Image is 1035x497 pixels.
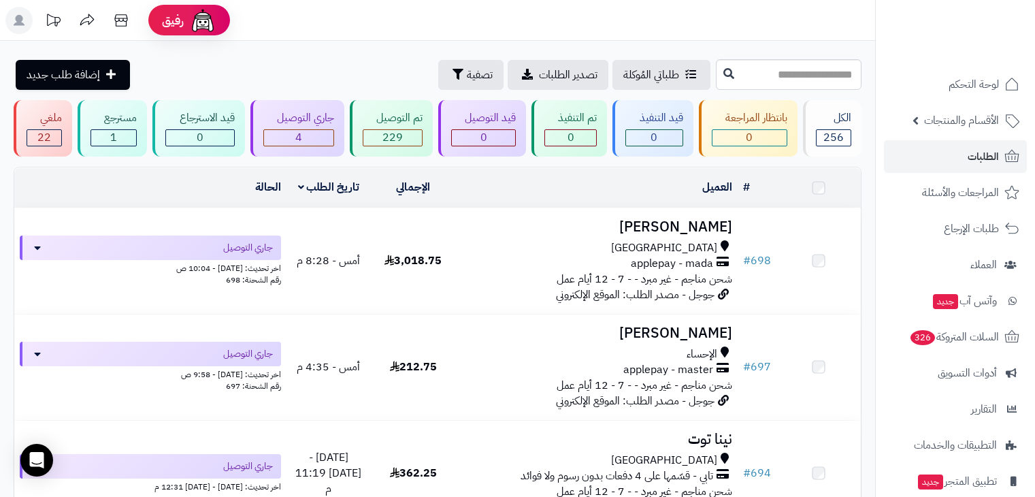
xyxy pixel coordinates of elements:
a: لوحة التحكم [884,68,1027,101]
span: تصفية [467,67,493,83]
div: 4 [264,130,333,146]
span: وآتس آب [932,291,997,310]
span: 1 [110,129,117,146]
button: تصفية [438,60,504,90]
a: أدوات التسويق [884,357,1027,389]
a: #697 [743,359,771,375]
span: لوحة التحكم [949,75,999,94]
a: التطبيقات والخدمات [884,429,1027,462]
a: السلات المتروكة326 [884,321,1027,353]
span: 0 [568,129,574,146]
span: طلبات الإرجاع [944,219,999,238]
a: العميل [702,179,732,195]
a: تصدير الطلبات [508,60,608,90]
span: الإحساء [687,347,717,362]
span: 0 [197,129,203,146]
span: [GEOGRAPHIC_DATA] [611,453,717,468]
a: إضافة طلب جديد [16,60,130,90]
a: وآتس آبجديد [884,285,1027,317]
a: التقارير [884,393,1027,426]
span: applepay - master [623,362,713,378]
div: Open Intercom Messenger [20,444,53,477]
span: التطبيقات والخدمات [914,436,997,455]
div: 0 [452,130,515,146]
a: المراجعات والأسئلة [884,176,1027,209]
span: 256 [823,129,844,146]
a: بانتظار المراجعة 0 [696,100,800,157]
a: # [743,179,750,195]
a: #694 [743,465,771,481]
a: الطلبات [884,140,1027,173]
div: قيد الاسترجاع [165,110,234,126]
div: 229 [363,130,422,146]
a: مسترجع 1 [75,100,150,157]
div: 22 [27,130,61,146]
div: 0 [166,130,233,146]
a: جاري التوصيل 4 [248,100,347,157]
span: رقم الشحنة: 698 [226,274,281,286]
span: 212.75 [390,359,437,375]
h3: [PERSON_NAME] [461,325,732,341]
h3: [PERSON_NAME] [461,219,732,235]
a: الحالة [255,179,281,195]
span: 362.25 [390,465,437,481]
a: طلبات الإرجاع [884,212,1027,245]
div: 1 [91,130,136,146]
div: مسترجع [91,110,137,126]
span: الطلبات [968,147,999,166]
a: قيد الاسترجاع 0 [150,100,247,157]
span: 3,018.75 [384,253,442,269]
span: جوجل - مصدر الطلب: الموقع الإلكتروني [556,393,714,409]
span: السلات المتروكة [909,327,999,347]
span: 22 [37,129,51,146]
div: اخر تحديث: [DATE] - 10:04 ص [20,260,281,274]
a: الكل256 [800,100,864,157]
span: التقارير [971,400,997,419]
span: تطبيق المتجر [917,472,997,491]
span: إضافة طلب جديد [27,67,100,83]
span: جديد [933,294,958,309]
span: جاري التوصيل [223,241,273,255]
a: تحديثات المنصة [36,7,70,37]
a: #698 [743,253,771,269]
div: الكل [816,110,851,126]
span: 0 [746,129,753,146]
div: تم التوصيل [363,110,423,126]
span: العملاء [970,255,997,274]
a: الإجمالي [396,179,430,195]
a: قيد التنفيذ 0 [610,100,695,157]
span: الأقسام والمنتجات [924,111,999,130]
img: logo-2.png [942,37,1022,65]
h3: نينا توت [461,432,732,447]
span: 0 [651,129,657,146]
div: 0 [712,130,787,146]
span: [DATE] - [DATE] 11:19 م [295,449,361,497]
span: # [743,465,751,481]
div: 0 [626,130,682,146]
span: طلباتي المُوكلة [623,67,679,83]
span: # [743,359,751,375]
div: ملغي [27,110,62,126]
div: 0 [545,130,596,146]
span: رفيق [162,12,184,29]
div: قيد التنفيذ [625,110,683,126]
span: شحن مناجم - غير مبرد - - 7 - 12 أيام عمل [557,377,732,394]
div: تم التنفيذ [544,110,597,126]
a: ملغي 22 [11,100,75,157]
div: اخر تحديث: [DATE] - [DATE] 12:31 م [20,479,281,493]
span: تصدير الطلبات [539,67,597,83]
div: قيد التوصيل [451,110,516,126]
span: رقم الشحنة: 697 [226,380,281,392]
span: أدوات التسويق [938,364,997,383]
a: تم التوصيل 229 [347,100,436,157]
span: شحن مناجم - غير مبرد - - 7 - 12 أيام عمل [557,271,732,287]
span: جديد [918,475,943,490]
div: اخر تحديث: [DATE] - 9:58 ص [20,366,281,381]
span: تابي - قسّمها على 4 دفعات بدون رسوم ولا فوائد [521,468,713,484]
span: 0 [480,129,487,146]
a: قيد التوصيل 0 [436,100,529,157]
span: جاري التوصيل [223,460,273,473]
a: العملاء [884,248,1027,281]
span: 326 [910,330,935,345]
span: جوجل - مصدر الطلب: الموقع الإلكتروني [556,287,714,303]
